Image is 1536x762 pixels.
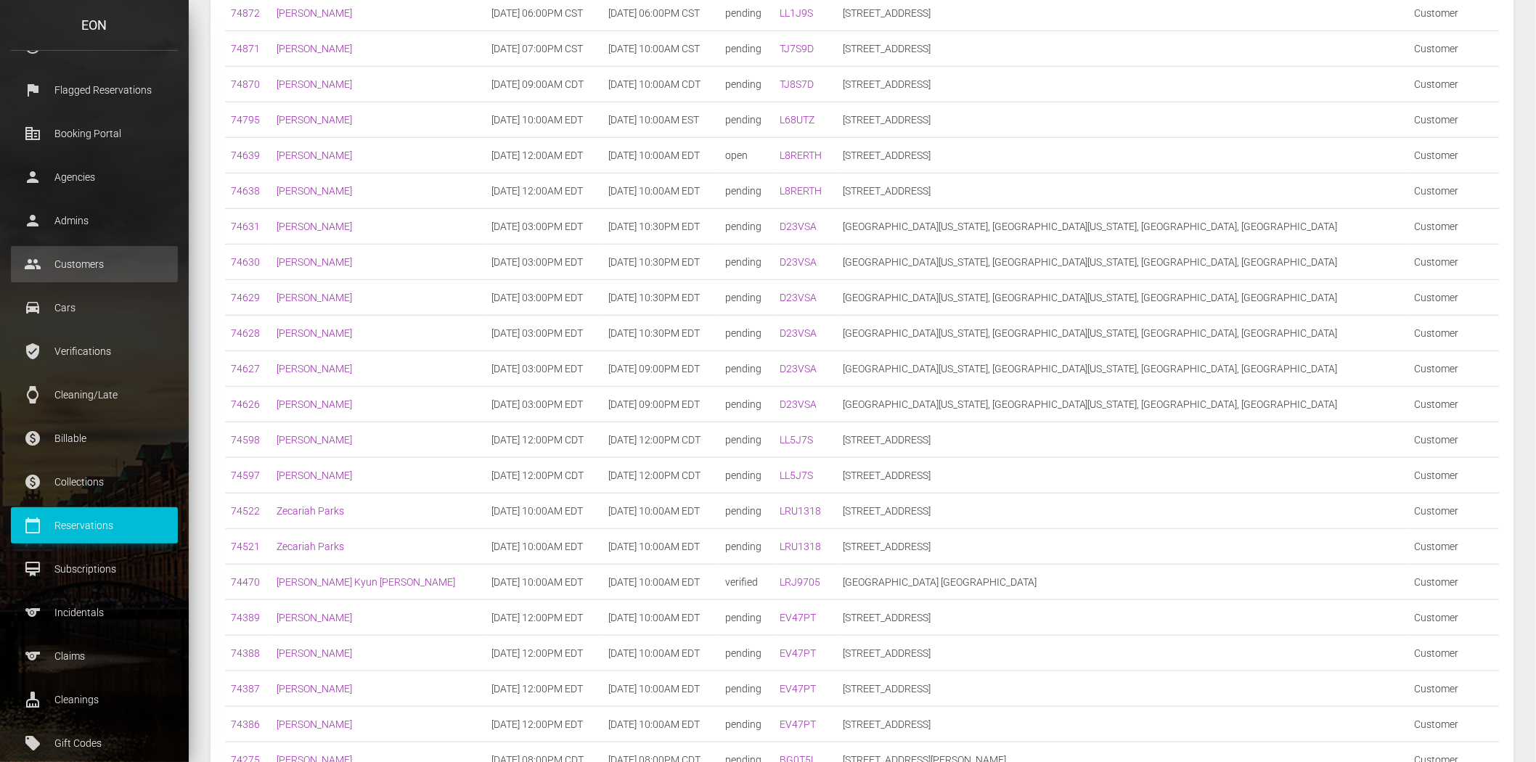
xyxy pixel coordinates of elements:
[780,683,816,695] a: EV47PT
[11,333,178,369] a: verified_user Verifications
[780,185,822,197] a: L8RERTH
[780,256,817,268] a: D23VSA
[486,600,602,636] td: [DATE] 12:00PM EDT
[11,202,178,239] a: person Admins
[231,541,260,552] a: 74521
[720,31,774,67] td: pending
[277,576,455,588] a: [PERSON_NAME] Kyun [PERSON_NAME]
[486,565,602,600] td: [DATE] 10:00AM EDT
[11,681,178,718] a: cleaning_services Cleanings
[602,387,719,422] td: [DATE] 09:00PM EDT
[720,707,774,742] td: pending
[837,245,1409,280] td: [GEOGRAPHIC_DATA][US_STATE], [GEOGRAPHIC_DATA][US_STATE], [GEOGRAPHIC_DATA], [GEOGRAPHIC_DATA]
[720,387,774,422] td: pending
[11,72,178,108] a: flag Flagged Reservations
[837,565,1409,600] td: [GEOGRAPHIC_DATA] [GEOGRAPHIC_DATA]
[720,245,774,280] td: pending
[1409,173,1500,209] td: Customer
[231,505,260,517] a: 74522
[231,363,260,374] a: 74627
[602,493,719,529] td: [DATE] 10:00AM EDT
[780,292,817,303] a: D23VSA
[780,114,814,126] a: L68UTZ
[11,507,178,544] a: calendar_today Reservations
[837,316,1409,351] td: [GEOGRAPHIC_DATA][US_STATE], [GEOGRAPHIC_DATA][US_STATE], [GEOGRAPHIC_DATA], [GEOGRAPHIC_DATA]
[277,470,352,481] a: [PERSON_NAME]
[486,529,602,565] td: [DATE] 10:00AM EDT
[602,529,719,565] td: [DATE] 10:00AM EDT
[837,529,1409,565] td: [STREET_ADDRESS]
[231,43,260,54] a: 74871
[602,138,719,173] td: [DATE] 10:00AM EDT
[837,102,1409,138] td: [STREET_ADDRESS]
[1409,67,1500,102] td: Customer
[780,470,813,481] a: LL5J7S
[11,725,178,761] a: local_offer Gift Codes
[22,253,167,275] p: Customers
[720,458,774,493] td: pending
[486,138,602,173] td: [DATE] 12:00AM EDT
[780,647,816,659] a: EV47PT
[720,173,774,209] td: pending
[22,340,167,362] p: Verifications
[602,245,719,280] td: [DATE] 10:30PM EDT
[277,505,344,517] a: Zecariah Parks
[780,576,820,588] a: LRJ9705
[1409,422,1500,458] td: Customer
[720,636,774,671] td: pending
[11,420,178,456] a: paid Billable
[486,209,602,245] td: [DATE] 03:00PM EDT
[486,31,602,67] td: [DATE] 07:00PM CST
[720,351,774,387] td: pending
[22,558,167,580] p: Subscriptions
[780,221,817,232] a: D23VSA
[277,612,352,623] a: [PERSON_NAME]
[1409,600,1500,636] td: Customer
[780,434,813,446] a: LL5J7S
[720,600,774,636] td: pending
[602,458,719,493] td: [DATE] 12:00PM CDT
[277,683,352,695] a: [PERSON_NAME]
[277,327,352,339] a: [PERSON_NAME]
[231,718,260,730] a: 74386
[11,246,178,282] a: people Customers
[486,422,602,458] td: [DATE] 12:00PM CDT
[780,43,814,54] a: TJ7S9D
[22,689,167,710] p: Cleanings
[1409,316,1500,351] td: Customer
[277,114,352,126] a: [PERSON_NAME]
[486,636,602,671] td: [DATE] 12:00PM EDT
[837,209,1409,245] td: [GEOGRAPHIC_DATA][US_STATE], [GEOGRAPHIC_DATA][US_STATE], [GEOGRAPHIC_DATA], [GEOGRAPHIC_DATA]
[486,67,602,102] td: [DATE] 09:00AM CDT
[780,541,821,552] a: LRU1318
[231,576,260,588] a: 74470
[1409,387,1500,422] td: Customer
[1409,102,1500,138] td: Customer
[602,351,719,387] td: [DATE] 09:00PM EDT
[780,718,816,730] a: EV47PT
[602,209,719,245] td: [DATE] 10:30PM EDT
[231,221,260,232] a: 74631
[277,43,352,54] a: [PERSON_NAME]
[1409,529,1500,565] td: Customer
[277,398,352,410] a: [PERSON_NAME]
[1409,565,1500,600] td: Customer
[837,493,1409,529] td: [STREET_ADDRESS]
[837,351,1409,387] td: [GEOGRAPHIC_DATA][US_STATE], [GEOGRAPHIC_DATA][US_STATE], [GEOGRAPHIC_DATA], [GEOGRAPHIC_DATA]
[486,245,602,280] td: [DATE] 03:00PM EDT
[1409,245,1500,280] td: Customer
[486,387,602,422] td: [DATE] 03:00PM EDT
[231,7,260,19] a: 74872
[22,210,167,232] p: Admins
[277,363,352,374] a: [PERSON_NAME]
[277,541,344,552] a: Zecariah Parks
[602,671,719,707] td: [DATE] 10:00AM EDT
[602,102,719,138] td: [DATE] 10:00AM EST
[837,67,1409,102] td: [STREET_ADDRESS]
[277,256,352,268] a: [PERSON_NAME]
[231,149,260,161] a: 74639
[486,173,602,209] td: [DATE] 12:00AM EDT
[22,602,167,623] p: Incidentals
[277,434,352,446] a: [PERSON_NAME]
[11,377,178,413] a: watch Cleaning/Late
